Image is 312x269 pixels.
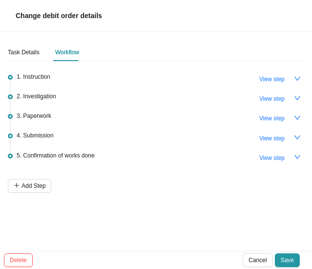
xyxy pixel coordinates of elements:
[17,91,56,101] span: 2. Investigation
[248,255,267,265] span: Cancel
[17,72,50,82] span: 1. Instruction
[294,95,301,102] span: down
[281,255,294,265] span: Save
[17,151,94,160] span: 5. Confirmation of works done
[17,131,53,140] span: 4. Submission
[243,253,272,267] button: Cancel
[253,151,290,165] button: View step
[253,132,290,145] button: View step
[253,92,290,106] button: View step
[253,112,290,125] button: View step
[259,153,285,163] span: View step
[259,113,285,123] span: View step
[8,179,51,193] button: Add Step
[275,253,300,267] button: Save
[4,253,33,267] button: Delete
[10,255,27,265] span: Delete
[253,72,290,86] button: View step
[294,154,301,160] span: down
[259,74,285,84] span: View step
[294,114,301,121] span: down
[8,47,40,57] div: Task Details
[55,47,79,57] div: Workflow
[17,111,51,121] span: 3. Paperwork
[294,134,301,141] span: down
[294,75,301,82] span: down
[259,134,285,143] span: View step
[14,182,20,188] span: plus
[16,12,102,20] span: Change debit order details
[259,94,285,104] span: View step
[22,181,45,191] span: Add Step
